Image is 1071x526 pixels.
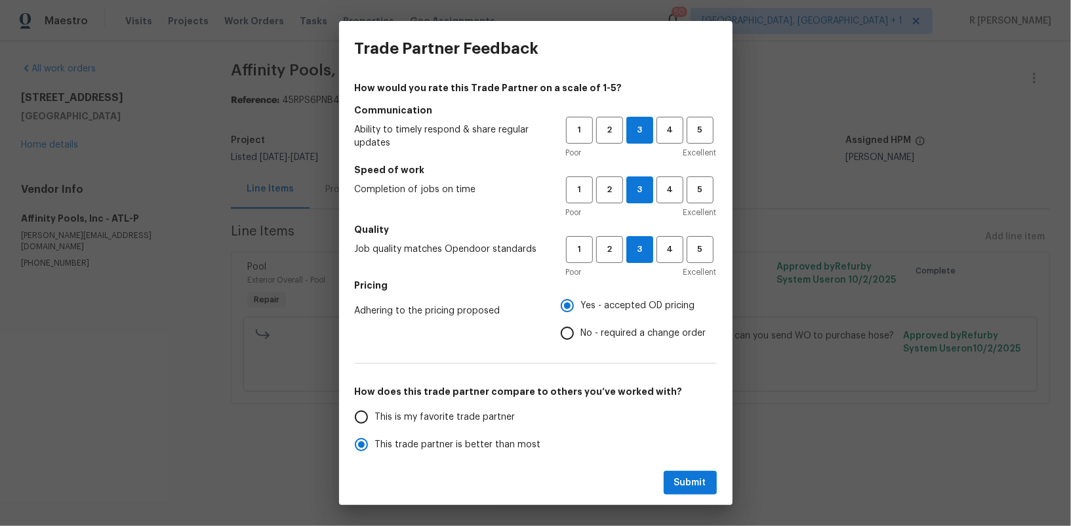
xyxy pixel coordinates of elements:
span: 2 [597,123,622,138]
button: 1 [566,117,593,144]
span: 2 [597,182,622,197]
button: 2 [596,117,623,144]
h4: How would you rate this Trade Partner on a scale of 1-5? [355,81,717,94]
span: Poor [566,266,582,279]
button: Submit [664,471,717,495]
span: Submit [674,475,706,491]
span: 3 [627,123,653,138]
span: No - required a change order [581,327,706,340]
span: Completion of jobs on time [355,183,545,196]
span: Adhering to the pricing proposed [355,304,540,317]
span: 5 [688,182,712,197]
button: 5 [687,236,714,263]
button: 3 [626,236,653,263]
div: Pricing [561,292,717,347]
span: Excellent [683,146,717,159]
h5: Pricing [355,279,717,292]
h3: Trade Partner Feedback [355,39,539,58]
span: Job quality matches Opendoor standards [355,243,545,256]
button: 4 [657,117,683,144]
h5: Quality [355,223,717,236]
span: 4 [658,182,682,197]
span: 4 [658,242,682,257]
button: 4 [657,236,683,263]
span: 2 [597,242,622,257]
h5: Communication [355,104,717,117]
span: Poor [566,146,582,159]
button: 5 [687,176,714,203]
span: Excellent [683,266,717,279]
span: Yes - accepted OD pricing [581,299,695,313]
button: 3 [626,117,653,144]
button: 1 [566,176,593,203]
span: 5 [688,123,712,138]
span: 3 [627,182,653,197]
span: 1 [567,123,592,138]
span: 5 [688,242,712,257]
span: This trade partner is better than most [375,438,541,452]
span: Poor [566,206,582,219]
h5: How does this trade partner compare to others you’ve worked with? [355,385,717,398]
button: 5 [687,117,714,144]
button: 2 [596,236,623,263]
button: 3 [626,176,653,203]
span: This is my favorite trade partner [375,411,515,424]
button: 4 [657,176,683,203]
span: Ability to timely respond & share regular updates [355,123,545,150]
span: Excellent [683,206,717,219]
span: 3 [627,242,653,257]
span: 1 [567,242,592,257]
h5: Speed of work [355,163,717,176]
span: 1 [567,182,592,197]
span: 4 [658,123,682,138]
button: 1 [566,236,593,263]
button: 2 [596,176,623,203]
